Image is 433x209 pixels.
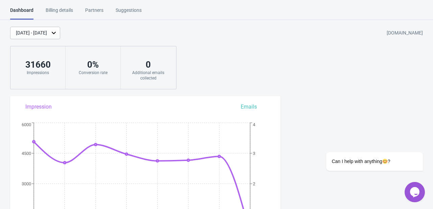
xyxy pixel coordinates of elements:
div: Suggestions [116,7,142,19]
div: [DOMAIN_NAME] [387,27,423,39]
div: Conversion rate [72,70,114,75]
div: [DATE] - [DATE] [16,29,47,37]
div: Billing details [46,7,73,19]
div: Impressions [17,70,58,75]
div: Dashboard [10,7,33,20]
tspan: 4500 [22,151,31,156]
div: 0 % [72,59,114,70]
div: 31660 [17,59,58,70]
tspan: 3 [253,151,255,156]
iframe: chat widget [405,182,426,202]
tspan: 3000 [22,181,31,186]
tspan: 4 [253,122,256,127]
tspan: 2 [253,181,255,186]
div: 0 [127,59,169,70]
tspan: 6000 [22,122,31,127]
div: Partners [85,7,103,19]
div: Additional emails collected [127,70,169,81]
iframe: chat widget [305,91,426,179]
